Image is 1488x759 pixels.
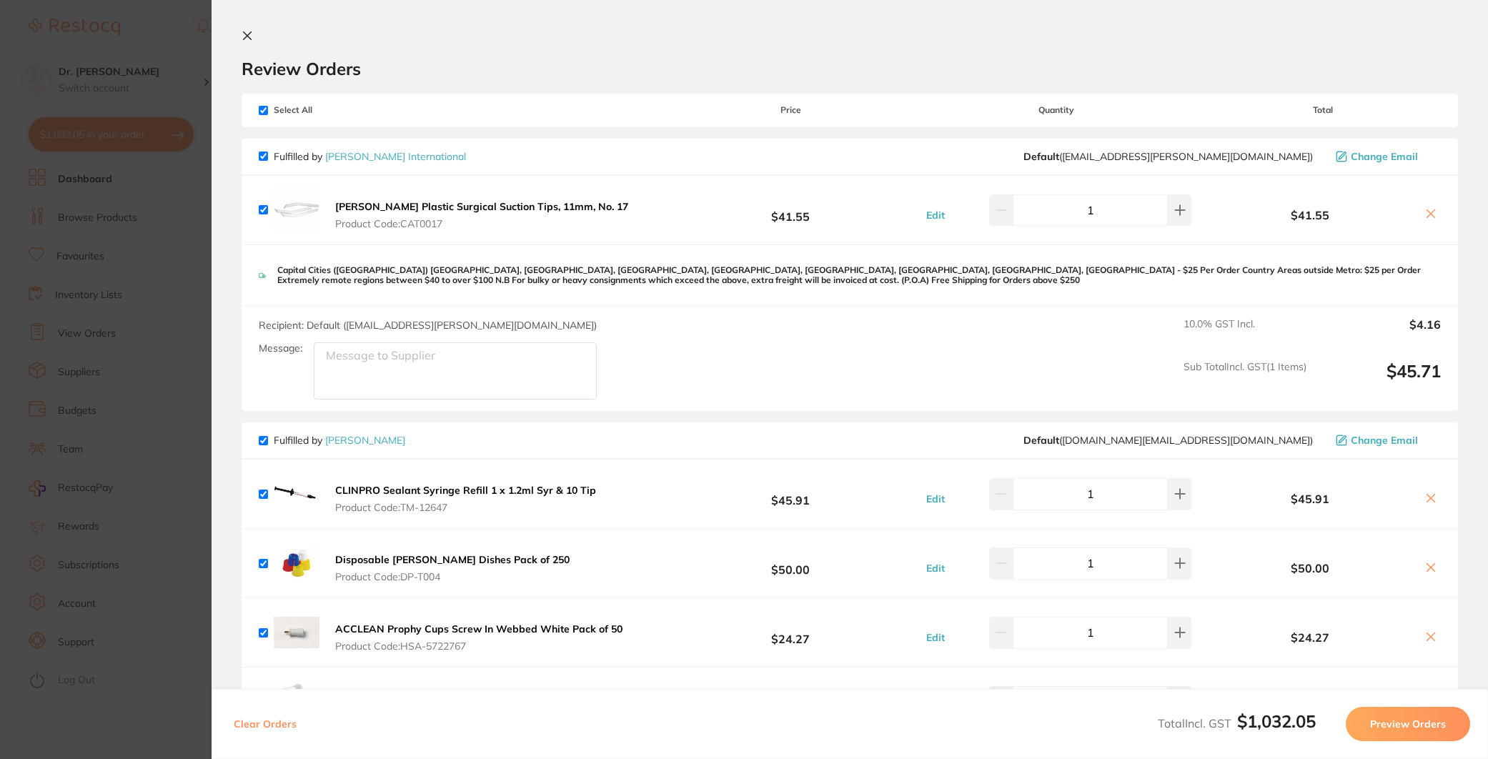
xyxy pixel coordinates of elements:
label: Message: [259,342,302,354]
button: Change Email [1331,150,1441,163]
span: Product Code: HSA-5722767 [335,640,623,652]
p: Fulfilled by [274,151,466,162]
span: Recipient: Default ( [EMAIL_ADDRESS][PERSON_NAME][DOMAIN_NAME] ) [259,319,597,332]
span: 10.0 % GST Incl. [1184,318,1306,349]
span: Change Email [1351,151,1418,162]
button: CLINPRO Sealant Syringe Refill 1 x 1.2ml Syr & 10 Tip Product Code:TM-12647 [331,484,600,514]
h2: Review Orders [242,58,1458,79]
b: $24.27 [1204,631,1415,644]
span: Select All [259,105,402,115]
b: $45.91 [1204,492,1415,505]
span: Total Incl. GST [1158,716,1316,730]
b: Disposable [PERSON_NAME] Dishes Pack of 250 [335,553,570,566]
span: Total [1204,105,1441,115]
button: Edit [922,562,949,575]
b: Default [1023,150,1059,163]
a: [PERSON_NAME] [325,434,405,447]
b: $50.00 [1204,562,1415,575]
b: $50.00 [673,550,909,577]
span: customer.care@henryschein.com.au [1023,435,1313,446]
span: Price [673,105,909,115]
b: $24.27 [673,620,909,646]
b: $41.55 [1204,209,1415,222]
p: Fulfilled by [274,435,405,446]
p: Capital Cities ([GEOGRAPHIC_DATA]) [GEOGRAPHIC_DATA], [GEOGRAPHIC_DATA], [GEOGRAPHIC_DATA], [GEOG... [277,265,1441,286]
button: ACCLEAN Prophy Cups Screw In Webbed White Pack of 50 Product Code:HSA-5722767 [331,622,627,653]
img: N3JpYmxrMQ [274,610,319,655]
span: Change Email [1351,435,1418,446]
button: Edit [922,492,949,505]
b: $41.55 [673,197,909,223]
b: ACCLEAN Prophy Cups Screw In Webbed White Pack of 50 [335,622,623,635]
img: NjI4NmVuNw [274,187,319,233]
b: $45.91 [673,481,909,507]
button: Change Email [1331,434,1441,447]
b: Default [1023,434,1059,447]
span: restocq@livingstone.com.au [1023,151,1313,162]
span: Quantity [909,105,1205,115]
output: $45.71 [1318,361,1441,400]
img: am9yMXpoNw [274,471,319,517]
a: [PERSON_NAME] International [325,150,466,163]
span: Sub Total Incl. GST ( 1 Items) [1184,361,1306,400]
b: $1,032.05 [1237,710,1316,732]
button: Edit [922,209,949,222]
span: Product Code: DP-T004 [335,571,570,582]
b: [PERSON_NAME] Plastic Surgical Suction Tips, 11mm, No. 17 [335,200,628,213]
img: YmFpeGVpbg [274,679,319,725]
output: $4.16 [1318,318,1441,349]
b: CLINPRO Sealant Syringe Refill 1 x 1.2ml Syr & 10 Tip [335,484,596,497]
button: Preview Orders [1346,707,1470,741]
img: YTltbWY0Yg [274,540,319,586]
span: Product Code: TM-12647 [335,502,596,513]
button: Clear Orders [229,707,301,741]
button: Edit [922,631,949,644]
span: Product Code: CAT0017 [335,218,628,229]
button: Disposable [PERSON_NAME] Dishes Pack of 250 Product Code:DP-T004 [331,553,574,583]
button: [PERSON_NAME] Plastic Surgical Suction Tips, 11mm, No. 17 Product Code:CAT0017 [331,200,633,230]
